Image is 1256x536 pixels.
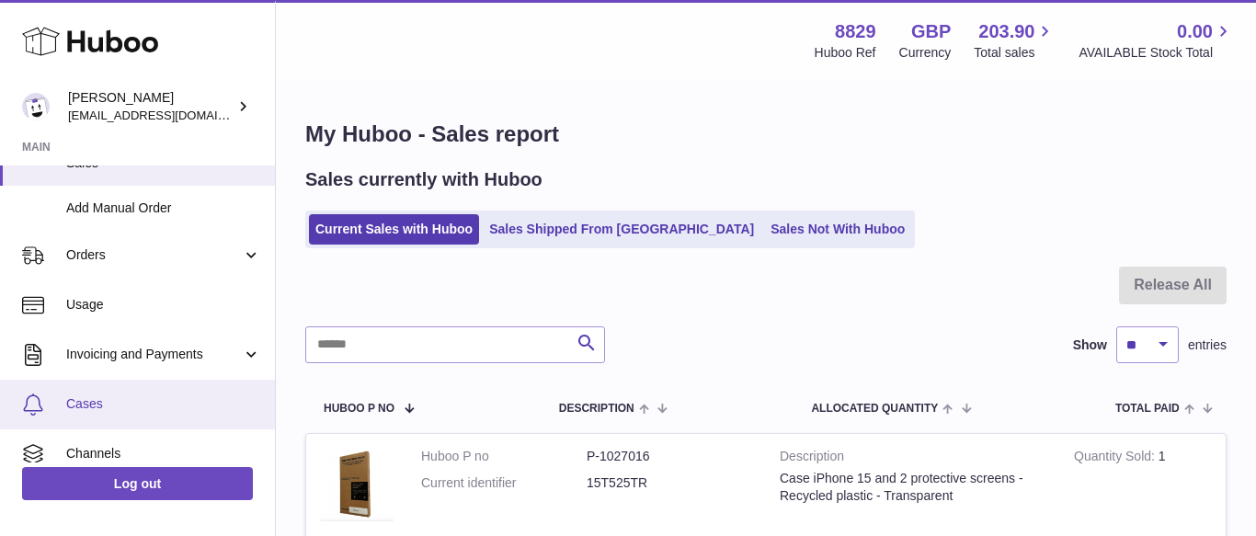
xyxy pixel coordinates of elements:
[974,19,1056,62] a: 203.90 Total sales
[835,19,876,44] strong: 8829
[1079,19,1234,62] a: 0.00 AVAILABLE Stock Total
[22,93,50,120] img: commandes@kpmatech.com
[899,44,952,62] div: Currency
[66,445,261,462] span: Channels
[68,108,270,122] span: [EMAIL_ADDRESS][DOMAIN_NAME]
[320,448,394,521] img: 88291739804918.png
[483,214,760,245] a: Sales Shipped From [GEOGRAPHIC_DATA]
[1074,449,1159,468] strong: Quantity Sold
[1115,403,1180,415] span: Total paid
[68,89,234,124] div: [PERSON_NAME]
[978,19,1034,44] span: 203.90
[66,200,261,217] span: Add Manual Order
[305,167,542,192] h2: Sales currently with Huboo
[421,448,587,465] dt: Huboo P no
[324,403,394,415] span: Huboo P no
[1177,19,1213,44] span: 0.00
[974,44,1056,62] span: Total sales
[815,44,876,62] div: Huboo Ref
[309,214,479,245] a: Current Sales with Huboo
[22,467,253,500] a: Log out
[780,448,1046,470] strong: Description
[911,19,951,44] strong: GBP
[1188,336,1227,354] span: entries
[66,296,261,314] span: Usage
[1073,336,1107,354] label: Show
[66,346,242,363] span: Invoicing and Payments
[559,403,634,415] span: Description
[587,474,752,492] dd: 15T525TR
[780,470,1046,505] div: Case iPhone 15 and 2 protective screens - Recycled plastic - Transparent
[764,214,911,245] a: Sales Not With Huboo
[305,120,1227,149] h1: My Huboo - Sales report
[587,448,752,465] dd: P-1027016
[811,403,938,415] span: ALLOCATED Quantity
[421,474,587,492] dt: Current identifier
[66,395,261,413] span: Cases
[66,246,242,264] span: Orders
[1079,44,1234,62] span: AVAILABLE Stock Total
